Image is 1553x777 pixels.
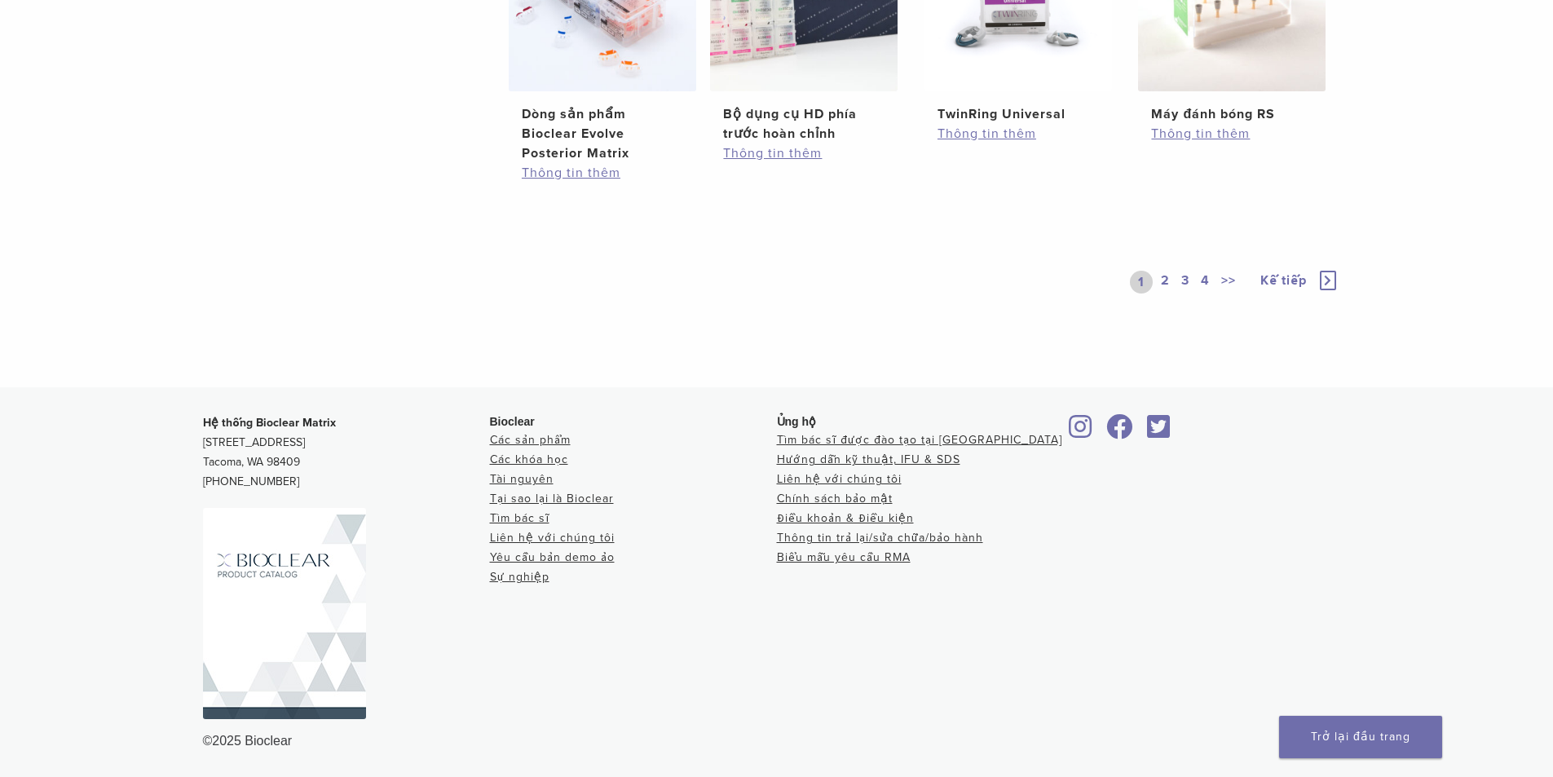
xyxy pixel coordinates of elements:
a: Hướng dẫn kỹ thuật, IFU & SDS [777,453,960,466]
a: Tại sao lại là Bioclear [490,492,614,505]
a: Bioclear [1101,424,1139,440]
a: Các sản phẩm [490,433,571,447]
font: Dòng sản phẩm Bioclear Evolve Posterior Matrix [522,106,629,161]
a: Tìm bác sĩ được đào tạo tại [GEOGRAPHIC_DATA] [777,433,1062,447]
font: Tacoma, WA 98409 [203,455,300,469]
a: Thông tin thêm [1151,124,1313,143]
a: Biểu mẫu yêu cầu RMA [777,550,911,564]
a: Các khóa học [490,453,568,466]
font: Thông tin thêm [1151,126,1250,142]
a: Chính sách bảo mật [777,492,893,505]
font: Ủng hộ [777,415,817,428]
font: [STREET_ADDRESS] [203,435,305,449]
a: Bioclear [1064,424,1098,440]
font: Thông tin thêm [723,145,822,161]
font: Thông tin thêm [938,126,1036,142]
a: Thông tin trả lại/sửa chữa/bảo hành [777,531,983,545]
font: 4 [1201,272,1210,289]
font: [PHONE_NUMBER] [203,475,299,488]
font: Kế tiếp [1260,272,1307,289]
a: Thông tin thêm [723,143,885,163]
a: Liên hệ với chúng tôi [777,472,902,486]
font: Trở lại đầu trang [1311,730,1410,744]
a: Sự nghiệp [490,570,549,584]
a: Điều khoản & Điều kiện [777,511,914,525]
font: 1 [1138,274,1145,290]
font: Máy đánh bóng RS [1151,106,1275,122]
a: Thông tin thêm [938,124,1099,143]
font: 2 [1161,272,1170,289]
a: Tìm bác sĩ [490,511,549,525]
a: Liên hệ với chúng tôi [490,531,615,545]
font: ©2025 Bioclear [203,734,293,748]
font: Thông tin thêm [522,165,620,181]
font: >> [1221,272,1236,289]
font: TwinRing Universal [938,106,1065,122]
a: Yêu cầu bản demo ảo [490,550,615,564]
font: 3 [1181,272,1189,289]
a: Tài nguyên [490,472,554,486]
font: Bộ dụng cụ HD phía trước hoàn chỉnh [723,106,857,142]
font: Hệ thống Bioclear Matrix [203,416,336,430]
a: Bioclear [1142,424,1176,440]
img: Bioclear [203,508,366,719]
a: Trở lại đầu trang [1279,716,1442,758]
a: Thông tin thêm [522,163,683,183]
font: Bioclear [490,415,535,428]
